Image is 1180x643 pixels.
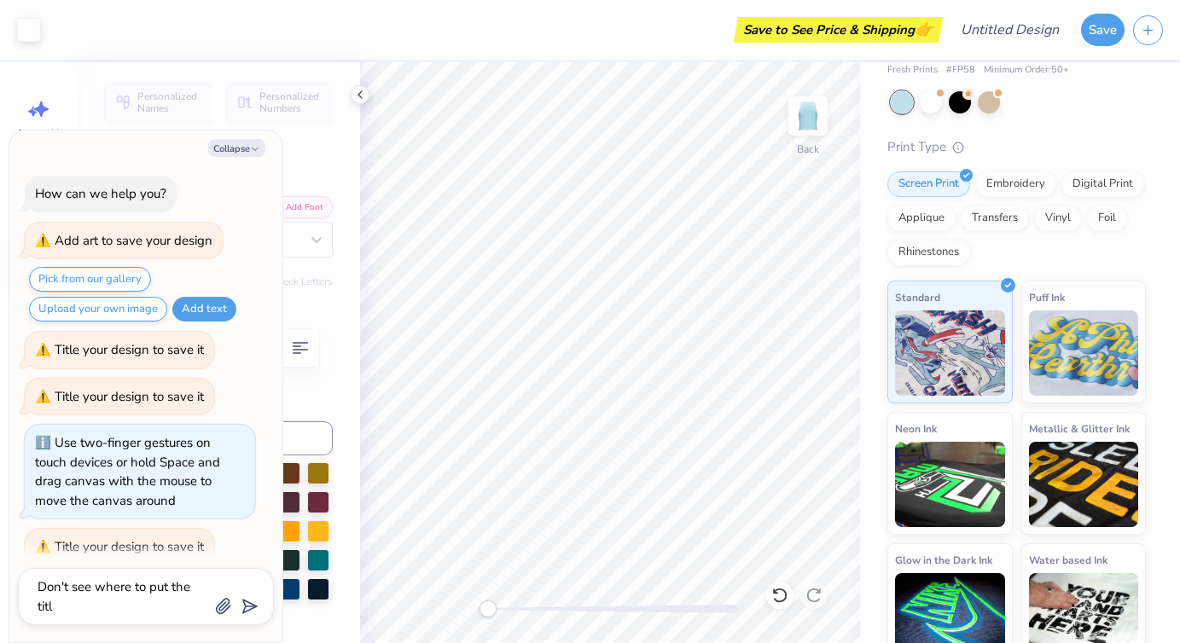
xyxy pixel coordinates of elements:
button: Upload your own image [29,297,167,321]
div: Transfers [961,206,1029,231]
span: # FP58 [946,63,975,78]
span: Metallic & Glitter Ink [1029,420,1130,437]
button: Personalized Names [104,83,211,122]
textarea: Don't see where to put the titl [36,576,209,617]
span: Fresh Prints [887,63,938,78]
img: Neon Ink [895,442,1005,527]
div: Digital Print [1061,171,1144,197]
div: Use two-finger gestures on touch devices or hold Space and drag canvas with the mouse to move the... [35,434,220,509]
button: Personalized Numbers [226,83,333,122]
div: Title your design to save it [55,341,204,358]
div: How can we help you? [35,185,166,202]
button: Collapse [208,139,265,157]
span: 👉 [915,19,933,39]
div: Foil [1087,206,1127,231]
span: Puff Ink [1029,288,1065,306]
div: Vinyl [1034,206,1082,231]
div: Add art to save your design [55,232,212,249]
div: Title your design to save it [55,388,204,405]
button: Add text [172,297,236,321]
img: Metallic & Glitter Ink [1029,442,1139,527]
div: Save to See Price & Shipping [738,17,939,43]
div: Embroidery [975,171,1056,197]
img: Standard [895,310,1005,396]
div: Title your design to save it [55,538,204,555]
div: Back [797,142,819,157]
div: Applique [887,206,956,231]
span: Neon Ink [895,420,937,437]
button: Pick from our gallery [29,267,151,292]
div: Print Type [887,137,1146,157]
button: Save [1081,14,1125,46]
span: Personalized Numbers [259,90,323,114]
span: Personalized Names [137,90,201,114]
div: Rhinestones [887,240,970,265]
span: Standard [895,288,940,306]
span: Minimum Order: 50 + [984,63,1069,78]
img: Puff Ink [1029,310,1139,396]
button: Add Font [263,196,333,218]
img: Back [791,99,825,133]
span: Image AI [19,126,59,140]
span: Water based Ink [1029,551,1107,569]
div: Accessibility label [480,600,497,617]
div: Screen Print [887,171,970,197]
input: Untitled Design [947,13,1072,47]
span: Glow in the Dark Ink [895,551,992,569]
